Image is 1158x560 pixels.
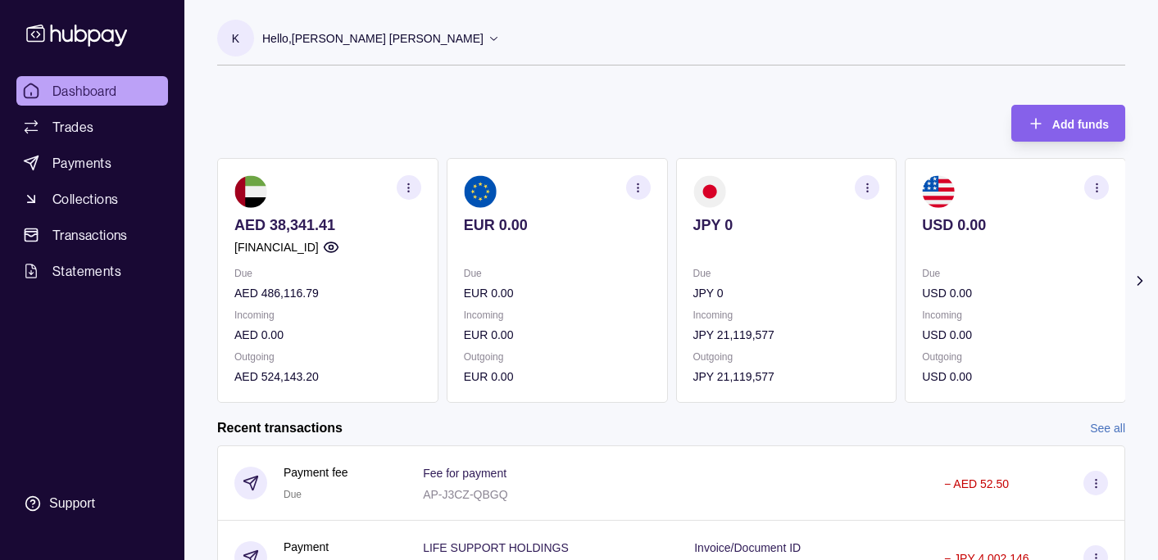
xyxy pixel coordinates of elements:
p: Hello, [PERSON_NAME] [PERSON_NAME] [262,29,484,47]
p: Due [464,264,651,282]
img: jp [693,175,726,208]
p: JPY 0 [693,284,880,302]
p: EUR 0.00 [464,284,651,302]
a: Payments [16,148,168,178]
span: Statements [52,261,121,281]
p: AP-J3CZ-QBGQ [423,488,507,501]
span: Transactions [52,225,128,245]
p: Due [234,264,421,282]
a: Transactions [16,220,168,250]
p: − AED 52.50 [944,477,1009,490]
span: Add funds [1052,118,1109,131]
span: Due [284,489,302,500]
p: USD 0.00 [922,368,1109,386]
p: USD 0.00 [922,284,1109,302]
p: Incoming [693,306,880,324]
p: JPY 0 [693,216,880,234]
img: us [922,175,955,208]
p: USD 0.00 [922,216,1109,234]
p: Incoming [922,306,1109,324]
p: [FINANCIAL_ID] [234,238,319,256]
span: Payments [52,153,111,173]
p: JPY 21,119,577 [693,368,880,386]
a: Support [16,486,168,521]
p: Fee for payment [423,467,506,480]
p: Outgoing [234,348,421,366]
p: AED 486,116.79 [234,284,421,302]
p: JPY 21,119,577 [693,326,880,344]
p: Outgoing [464,348,651,366]
a: Statements [16,256,168,286]
a: Dashboard [16,76,168,106]
a: Collections [16,184,168,214]
p: Payment fee [284,463,348,481]
p: LIFE SUPPORT HOLDINGS [423,541,569,554]
p: EUR 0.00 [464,368,651,386]
a: See all [1090,419,1125,437]
p: EUR 0.00 [464,326,651,344]
p: AED 38,341.41 [234,216,421,234]
span: Collections [52,189,118,209]
p: Incoming [234,306,421,324]
span: Trades [52,117,93,137]
button: Add funds [1011,105,1125,142]
span: Dashboard [52,81,117,101]
p: USD 0.00 [922,326,1109,344]
p: Due [922,264,1109,282]
p: AED 524,143.20 [234,368,421,386]
p: AED 0.00 [234,326,421,344]
p: EUR 0.00 [464,216,651,234]
p: Incoming [464,306,651,324]
p: K [232,29,239,47]
p: Due [693,264,880,282]
p: Outgoing [693,348,880,366]
img: ae [234,175,267,208]
p: Invoice/Document ID [694,541,801,554]
p: Payment [284,538,329,556]
img: eu [464,175,497,208]
p: Outgoing [922,348,1109,366]
h2: Recent transactions [217,419,343,437]
div: Support [49,495,95,513]
a: Trades [16,112,168,142]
